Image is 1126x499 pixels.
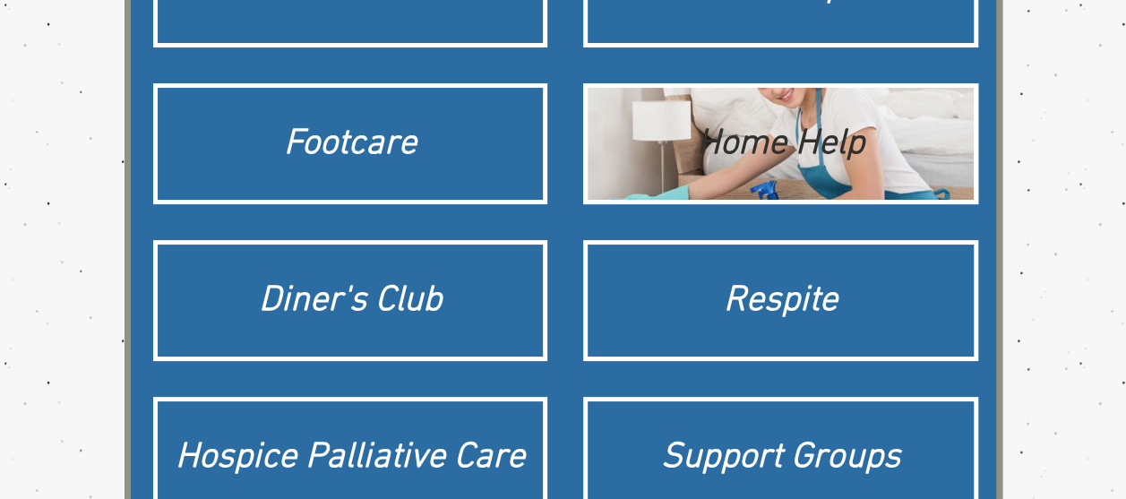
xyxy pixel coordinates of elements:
[597,276,965,326] div: Respite
[597,119,965,169] div: Home Help
[583,83,978,204] a: Home HelpHome Help
[167,276,535,326] div: Diner's Club
[167,119,535,169] div: Footcare
[167,433,535,483] div: Hospice Palliative Care
[583,240,978,361] a: Respite
[153,83,548,204] a: Footcare
[153,240,548,361] a: Diner's Club
[597,433,965,483] div: Support Groups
